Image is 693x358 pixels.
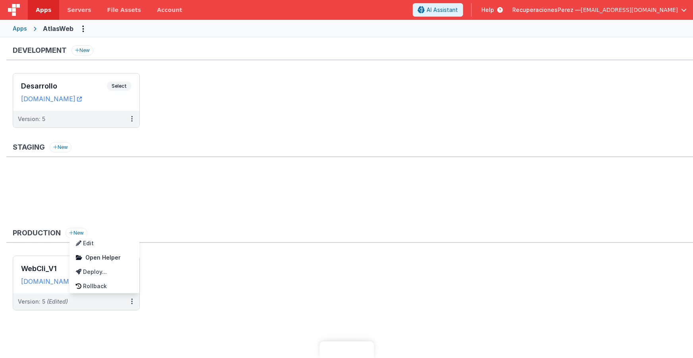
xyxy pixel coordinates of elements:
[36,6,51,14] span: Apps
[481,6,494,14] span: Help
[69,279,139,293] a: Rollback
[69,236,139,250] a: Edit
[512,6,581,14] span: RecuperacionesPerez —
[427,6,458,14] span: AI Assistant
[319,341,374,358] iframe: Marker.io feedback button
[69,236,139,293] div: Options
[512,6,687,14] button: RecuperacionesPerez — [EMAIL_ADDRESS][DOMAIN_NAME]
[67,6,91,14] span: Servers
[107,6,141,14] span: File Assets
[581,6,678,14] span: [EMAIL_ADDRESS][DOMAIN_NAME]
[85,254,120,261] span: Open Helper
[69,265,139,279] a: Deploy...
[413,3,463,17] button: AI Assistant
